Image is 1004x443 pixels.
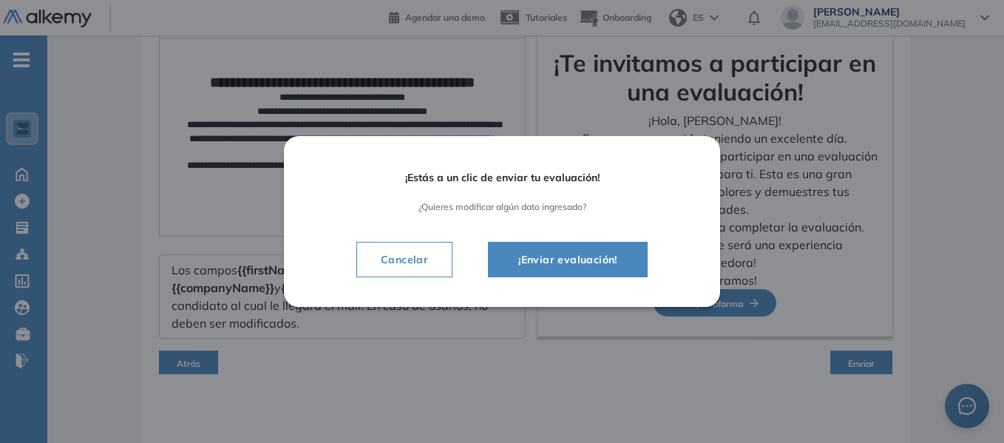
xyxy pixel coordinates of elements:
span: ¿Quieres modificar algún dato ingresado? [325,202,679,212]
button: ¡Enviar evaluación! [488,242,648,277]
button: Cancelar [356,242,452,277]
span: Cancelar [369,251,440,268]
span: ¡Enviar evaluación! [506,251,629,268]
span: ¡Estás a un clic de enviar tu evaluación! [325,172,679,184]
